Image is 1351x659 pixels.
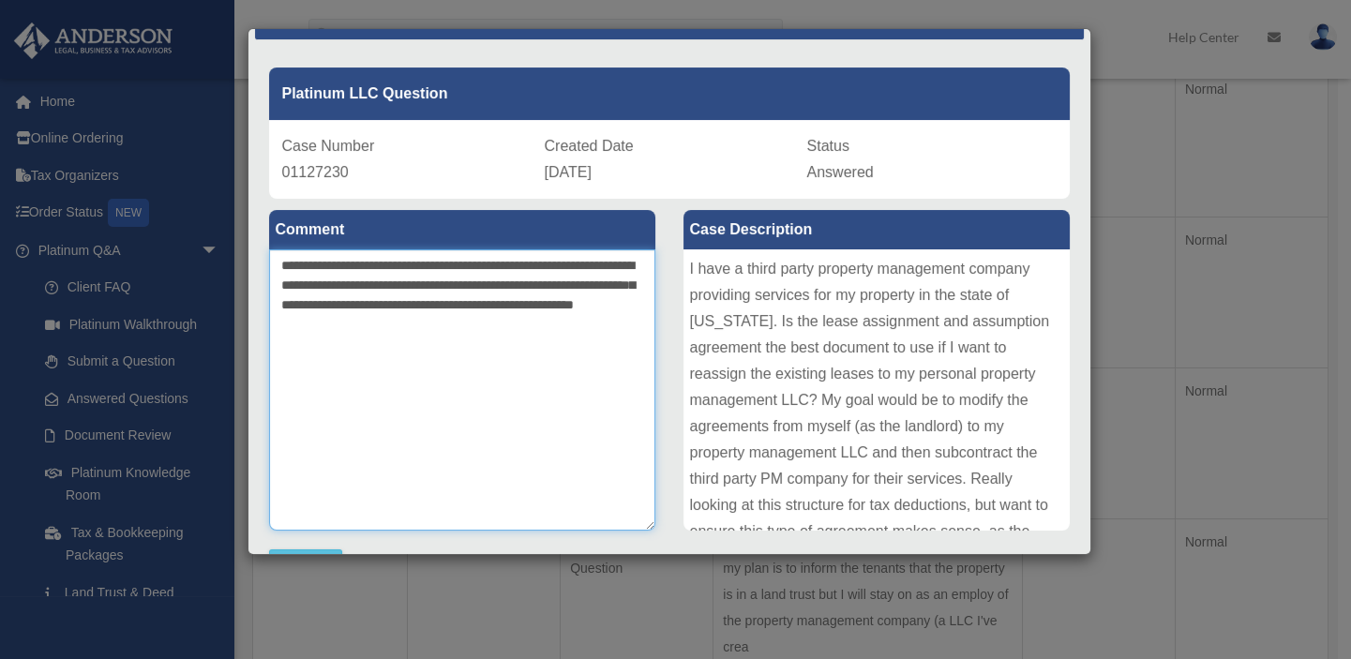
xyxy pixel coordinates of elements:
button: Comment [269,549,343,577]
div: Platinum LLC Question [269,67,1070,120]
div: I have a third party property management company providing services for my property in the state ... [683,249,1070,531]
span: [DATE] [545,164,592,180]
label: Comment [269,210,655,249]
span: Answered [807,164,874,180]
span: Status [807,138,849,154]
span: Case Number [282,138,375,154]
span: Created Date [545,138,634,154]
span: 01127230 [282,164,349,180]
label: Case Description [683,210,1070,249]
